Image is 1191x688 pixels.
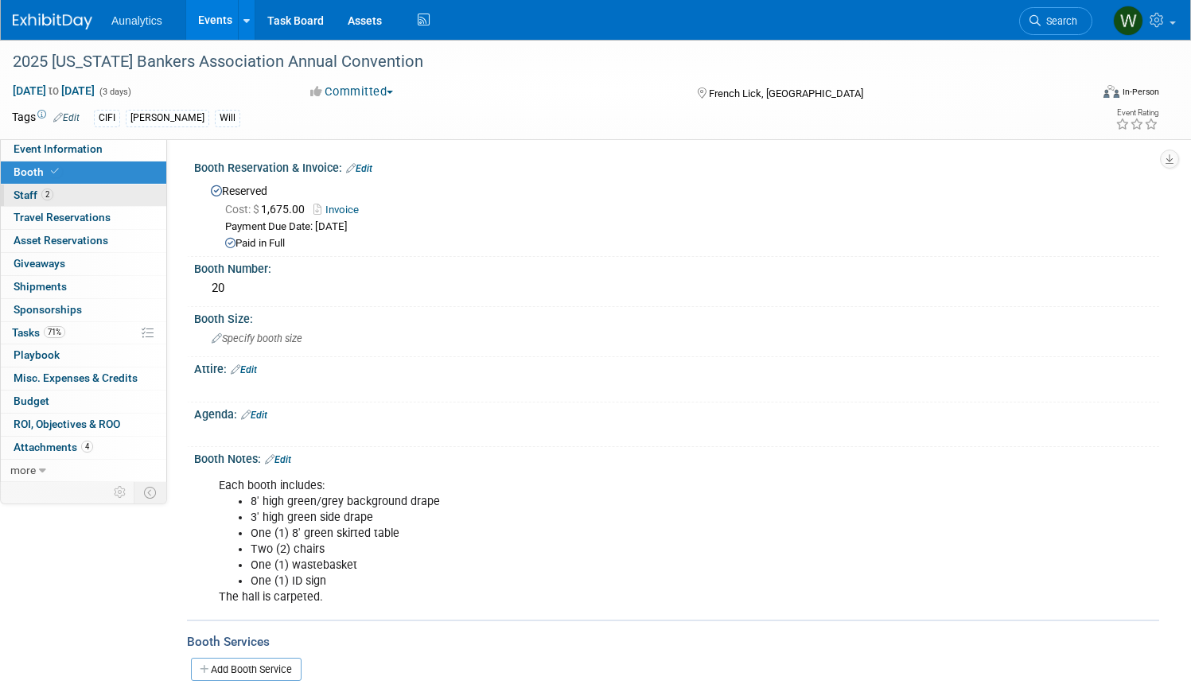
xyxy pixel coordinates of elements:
[1,344,166,367] a: Playbook
[10,464,36,476] span: more
[251,542,964,558] li: Two (2) chairs
[194,257,1159,277] div: Booth Number:
[305,84,399,100] button: Committed
[14,142,103,155] span: Event Information
[1,207,166,229] a: Travel Reservations
[194,447,1159,468] div: Booth Notes:
[14,441,93,453] span: Attachments
[194,402,1159,423] div: Agenda:
[313,204,367,216] a: Invoice
[251,558,964,573] li: One (1) wastebasket
[94,110,120,126] div: CIFI
[225,203,311,216] span: 1,675.00
[1,161,166,184] a: Booth
[346,163,372,174] a: Edit
[14,234,108,247] span: Asset Reservations
[1,230,166,252] a: Asset Reservations
[12,326,65,339] span: Tasks
[1,253,166,275] a: Giveaways
[215,110,240,126] div: Will
[14,165,62,178] span: Booth
[126,110,209,126] div: [PERSON_NAME]
[7,48,1061,76] div: 2025 [US_STATE] Bankers Association Annual Convention
[53,112,80,123] a: Edit
[14,189,53,201] span: Staff
[134,482,167,503] td: Toggle Event Tabs
[14,395,49,407] span: Budget
[81,441,93,453] span: 4
[206,179,1147,251] div: Reserved
[1103,85,1119,98] img: Format-Inperson.png
[14,371,138,384] span: Misc. Expenses & Credits
[13,14,92,29] img: ExhibitDay
[14,348,60,361] span: Playbook
[1,460,166,482] a: more
[187,633,1159,651] div: Booth Services
[14,280,67,293] span: Shipments
[225,220,1147,235] div: Payment Due Date: [DATE]
[41,189,53,200] span: 2
[1041,15,1077,27] span: Search
[12,84,95,98] span: [DATE] [DATE]
[14,257,65,270] span: Giveaways
[1,367,166,390] a: Misc. Expenses & Credits
[241,410,267,421] a: Edit
[988,83,1159,107] div: Event Format
[51,167,59,176] i: Booth reservation complete
[1,185,166,207] a: Staff2
[107,482,134,503] td: Personalize Event Tab Strip
[194,357,1159,378] div: Attire:
[12,109,80,127] td: Tags
[14,303,82,316] span: Sponsorships
[709,87,863,99] span: French Lick, [GEOGRAPHIC_DATA]
[1,138,166,161] a: Event Information
[225,236,1147,251] div: Paid in Full
[251,526,964,542] li: One (1) 8' green skirted table
[1019,7,1092,35] a: Search
[191,658,302,681] a: Add Booth Service
[1,322,166,344] a: Tasks71%
[212,332,302,344] span: Specify booth size
[1,299,166,321] a: Sponsorships
[44,326,65,338] span: 71%
[194,307,1159,327] div: Booth Size:
[208,470,974,614] div: Each booth includes: The hall is carpeted.
[1115,109,1158,117] div: Event Rating
[265,454,291,465] a: Edit
[98,87,131,97] span: (3 days)
[1,276,166,298] a: Shipments
[14,211,111,224] span: Travel Reservations
[1,391,166,413] a: Budget
[206,276,1147,301] div: 20
[46,84,61,97] span: to
[194,156,1159,177] div: Booth Reservation & Invoice:
[14,418,120,430] span: ROI, Objectives & ROO
[111,14,162,27] span: Aunalytics
[251,510,964,526] li: 3' high green side drape
[225,203,261,216] span: Cost: $
[1,414,166,436] a: ROI, Objectives & ROO
[1,437,166,459] a: Attachments4
[251,494,964,510] li: 8' high green/grey background drape
[231,364,257,375] a: Edit
[1122,86,1159,98] div: In-Person
[251,573,964,589] li: One (1) ID sign
[1113,6,1143,36] img: Will Mayfield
